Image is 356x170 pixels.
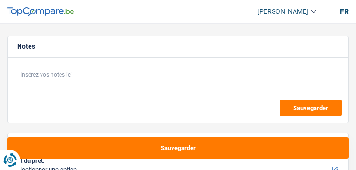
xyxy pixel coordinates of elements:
[340,7,349,16] div: fr
[7,7,74,17] img: TopCompare Logo
[17,42,339,50] h5: Notes
[257,8,308,16] span: [PERSON_NAME]
[280,100,342,116] button: Sauvegarder
[7,137,349,159] button: Sauvegarder
[293,105,328,111] span: Sauvegarder
[13,157,341,165] label: But du prêt:
[250,4,316,20] a: [PERSON_NAME]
